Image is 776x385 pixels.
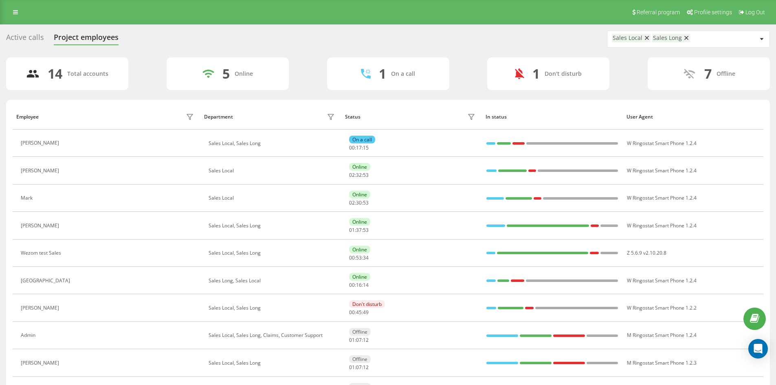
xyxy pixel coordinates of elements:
span: W Ringostat Smart Phone 1.2.4 [627,277,697,284]
div: Offline [349,355,371,363]
span: 53 [363,199,369,206]
span: 53 [363,172,369,178]
span: Z 5.6.9 v2.10.20.8 [627,249,666,256]
span: 01 [349,364,355,371]
div: Don't disturb [349,300,385,308]
span: Profile settings [694,9,732,15]
div: [PERSON_NAME] [21,140,61,146]
div: Project employees [54,33,119,46]
span: 32 [356,172,362,178]
div: Active calls [6,33,44,46]
span: 34 [363,254,369,261]
div: : : [349,337,369,343]
div: Don't disturb [545,70,582,77]
div: 5 [222,66,230,81]
span: 53 [363,227,369,233]
span: 00 [349,282,355,288]
span: 12 [363,364,369,371]
span: 01 [349,227,355,233]
div: Total accounts [67,70,108,77]
span: W Ringostat Smart Phone 1.2.4 [627,167,697,174]
div: : : [349,145,369,151]
div: Sales Long, Sales Local [209,278,337,284]
div: [PERSON_NAME] [21,223,61,229]
span: W Ringostat Smart Phone 1.2.2 [627,304,697,311]
div: Sales Local [613,35,642,42]
span: 02 [349,172,355,178]
span: M Ringostat Smart Phone 1.2.4 [627,332,697,339]
span: 15 [363,144,369,151]
span: 00 [349,309,355,316]
div: Wezom test Sales [21,250,63,256]
div: Sales Local [209,168,337,174]
div: : : [349,255,369,261]
span: W Ringostat Smart Phone 1.2.4 [627,222,697,229]
span: 00 [349,144,355,151]
div: User Agent [627,114,760,120]
div: Sales Local, Sales Long [209,360,337,366]
span: 01 [349,337,355,343]
div: Open Intercom Messenger [748,339,768,359]
div: In status [486,114,619,120]
div: Department [204,114,233,120]
div: Online [349,246,370,253]
span: 17 [356,144,362,151]
div: [PERSON_NAME] [21,360,61,366]
div: : : [349,310,369,315]
span: 37 [356,227,362,233]
span: Referral program [637,9,680,15]
span: W Ringostat Smart Phone 1.2.4 [627,194,697,201]
div: 14 [48,66,62,81]
span: M Ringostat Smart Phone 1.2.3 [627,359,697,366]
span: 00 [349,254,355,261]
div: Sales Local, Sales Long [209,250,337,256]
div: Sales Local, Sales Long, Claims, Customer Support [209,332,337,338]
div: Online [349,163,370,171]
div: Online [349,218,370,226]
div: Sales Local, Sales Long [209,223,337,229]
span: 12 [363,337,369,343]
div: Offline [349,328,371,336]
span: 53 [356,254,362,261]
div: 1 [379,66,386,81]
div: [GEOGRAPHIC_DATA] [21,278,72,284]
span: 07 [356,337,362,343]
div: [PERSON_NAME] [21,168,61,174]
div: Sales Local, Sales Long [209,141,337,146]
span: 16 [356,282,362,288]
div: On a call [391,70,415,77]
div: Online [349,273,370,281]
div: : : [349,200,369,206]
span: 14 [363,282,369,288]
div: : : [349,227,369,233]
span: Log Out [745,9,765,15]
span: 49 [363,309,369,316]
div: Mark [21,195,35,201]
div: : : [349,365,369,370]
div: Sales Local, Sales Long [209,305,337,311]
span: 30 [356,199,362,206]
span: 45 [356,309,362,316]
div: 7 [704,66,712,81]
div: Sales Local [209,195,337,201]
div: Online [349,191,370,198]
div: Sales Long [653,35,682,42]
div: Status [345,114,361,120]
div: : : [349,282,369,288]
span: 07 [356,364,362,371]
div: [PERSON_NAME] [21,305,61,311]
div: Admin [21,332,37,338]
div: Online [235,70,253,77]
div: 1 [532,66,540,81]
span: W Ringostat Smart Phone 1.2.4 [627,140,697,147]
div: On a call [349,136,375,143]
div: : : [349,172,369,178]
div: Offline [717,70,735,77]
span: 02 [349,199,355,206]
div: Employee [16,114,39,120]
